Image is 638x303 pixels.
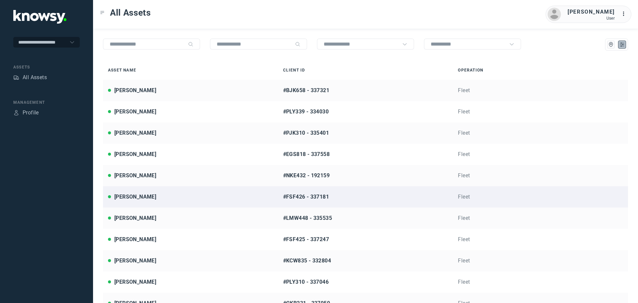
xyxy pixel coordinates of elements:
[114,278,156,286] div: [PERSON_NAME]
[114,172,156,180] div: [PERSON_NAME]
[619,42,625,48] div: List
[458,278,623,286] div: Fleet
[114,150,156,158] div: [PERSON_NAME]
[103,271,628,293] a: [PERSON_NAME]#PLY310 - 337046Fleet
[283,108,448,116] div: #PLY339 - 334030
[458,172,623,180] div: Fleet
[13,75,19,80] div: Assets
[110,7,151,19] span: All Assets
[458,257,623,265] div: Fleet
[568,8,615,16] div: [PERSON_NAME]
[548,8,561,21] img: avatar.png
[621,10,629,18] div: :
[295,42,300,47] div: Search
[114,193,156,201] div: [PERSON_NAME]
[13,74,47,81] a: AssetsAll Assets
[23,109,39,117] div: Profile
[458,129,623,137] div: Fleet
[13,64,80,70] div: Assets
[103,165,628,186] a: [PERSON_NAME]#NKE432 - 192159Fleet
[283,129,448,137] div: #PJK310 - 335401
[103,144,628,165] a: [PERSON_NAME]#EGS818 - 337558Fleet
[283,278,448,286] div: #PLY310 - 337046
[458,67,623,73] div: Operation
[283,257,448,265] div: #KCW835 - 332804
[13,10,66,24] img: Application Logo
[103,229,628,250] a: [PERSON_NAME]#FSF425 - 337247Fleet
[114,108,156,116] div: [PERSON_NAME]
[458,108,623,116] div: Fleet
[458,214,623,222] div: Fleet
[458,235,623,243] div: Fleet
[13,99,80,105] div: Management
[283,150,448,158] div: #EGS818 - 337558
[458,150,623,158] div: Fleet
[283,214,448,222] div: #LMW448 - 335535
[568,16,615,21] div: User
[283,172,448,180] div: #NKE432 - 192159
[114,257,156,265] div: [PERSON_NAME]
[103,186,628,208] a: [PERSON_NAME]#FSF426 - 337181Fleet
[622,11,628,16] tspan: ...
[103,80,628,101] a: [PERSON_NAME]#BJK658 - 337321Fleet
[114,86,156,94] div: [PERSON_NAME]
[608,42,614,48] div: Map
[621,10,629,19] div: :
[103,122,628,144] a: [PERSON_NAME]#PJK310 - 335401Fleet
[13,109,39,117] a: ProfileProfile
[114,129,156,137] div: [PERSON_NAME]
[23,74,47,81] div: All Assets
[103,250,628,271] a: [PERSON_NAME]#KCW835 - 332804Fleet
[283,86,448,94] div: #BJK658 - 337321
[114,235,156,243] div: [PERSON_NAME]
[13,110,19,116] div: Profile
[283,67,448,73] div: Client ID
[103,101,628,122] a: [PERSON_NAME]#PLY339 - 334030Fleet
[103,208,628,229] a: [PERSON_NAME]#LMW448 - 335535Fleet
[283,193,448,201] div: #FSF426 - 337181
[458,193,623,201] div: Fleet
[458,86,623,94] div: Fleet
[100,10,105,15] div: Toggle Menu
[108,67,273,73] div: Asset Name
[188,42,193,47] div: Search
[114,214,156,222] div: [PERSON_NAME]
[283,235,448,243] div: #FSF425 - 337247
